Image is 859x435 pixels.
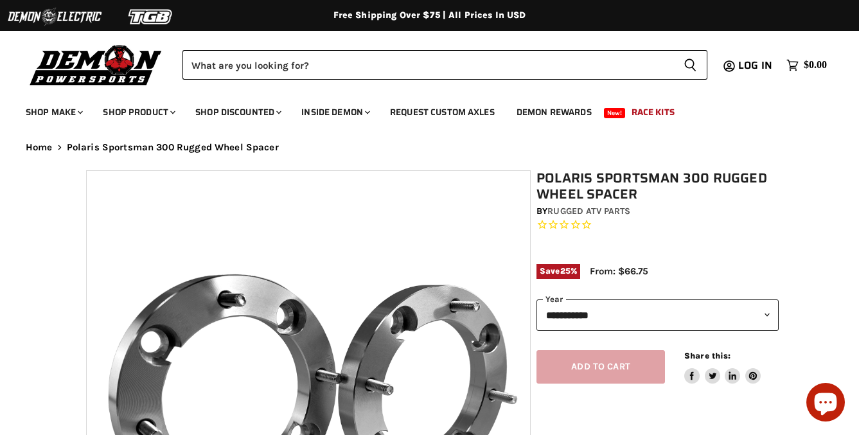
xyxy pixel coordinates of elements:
select: year [536,299,779,331]
span: Log in [738,57,772,73]
img: Demon Electric Logo 2 [6,4,103,29]
a: Rugged ATV Parts [547,206,630,217]
a: Request Custom Axles [380,99,504,125]
span: 25 [560,266,571,276]
ul: Main menu [16,94,824,125]
img: TGB Logo 2 [103,4,199,29]
span: Share this: [684,351,731,360]
span: From: $66.75 [590,265,648,277]
span: Polaris Sportsman 300 Rugged Wheel Spacer [67,142,279,153]
a: $0.00 [780,56,833,75]
button: Search [673,50,707,80]
span: New! [604,108,626,118]
a: Inside Demon [292,99,378,125]
aside: Share this: [684,350,761,384]
a: Demon Rewards [507,99,601,125]
span: $0.00 [804,59,827,71]
a: Shop Discounted [186,99,289,125]
a: Log in [732,60,780,71]
span: Save % [536,264,580,278]
input: Search [182,50,673,80]
a: Race Kits [622,99,684,125]
inbox-online-store-chat: Shopify online store chat [802,383,849,425]
div: by [536,204,779,218]
a: Shop Make [16,99,91,125]
a: Shop Product [93,99,183,125]
span: Rated 0.0 out of 5 stars 0 reviews [536,218,779,232]
form: Product [182,50,707,80]
a: Home [26,142,53,153]
h1: Polaris Sportsman 300 Rugged Wheel Spacer [536,170,779,202]
img: Demon Powersports [26,42,166,87]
